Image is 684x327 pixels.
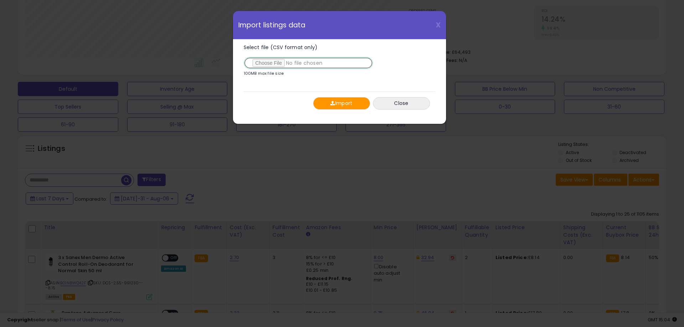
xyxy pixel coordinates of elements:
[313,97,370,110] button: Import
[373,97,430,110] button: Close
[436,20,441,30] span: X
[238,22,306,28] span: Import listings data
[244,72,284,75] p: 100MB max file size
[244,44,318,51] span: Select file (CSV format only)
